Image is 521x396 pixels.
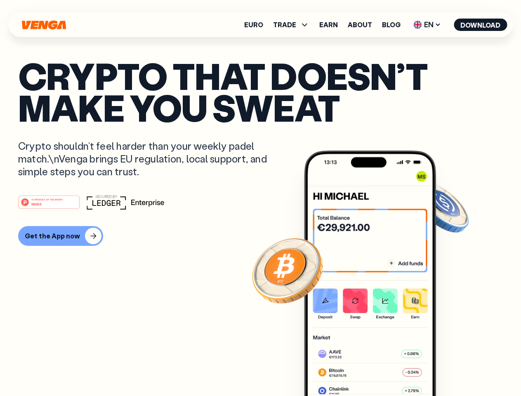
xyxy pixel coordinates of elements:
span: TRADE [273,20,309,30]
tspan: Web3 [31,201,42,206]
img: flag-uk [413,21,422,29]
a: Earn [319,21,338,28]
a: Get the App now [18,226,503,246]
tspan: #1 PRODUCT OF THE MONTH [31,198,63,200]
button: Get the App now [18,226,103,246]
a: Blog [382,21,401,28]
img: Bitcoin [250,233,325,307]
p: Crypto shouldn’t feel harder than your weekly padel match.\nVenga brings EU regulation, local sup... [18,139,279,178]
p: Crypto that doesn’t make you sweat [18,60,503,123]
span: EN [410,18,444,31]
a: Euro [244,21,263,28]
svg: Home [21,20,67,30]
img: USDC coin [411,177,471,237]
a: #1 PRODUCT OF THE MONTHWeb3 [18,200,80,211]
button: Download [454,19,507,31]
div: Get the App now [25,232,80,240]
a: About [348,21,372,28]
span: TRADE [273,21,296,28]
